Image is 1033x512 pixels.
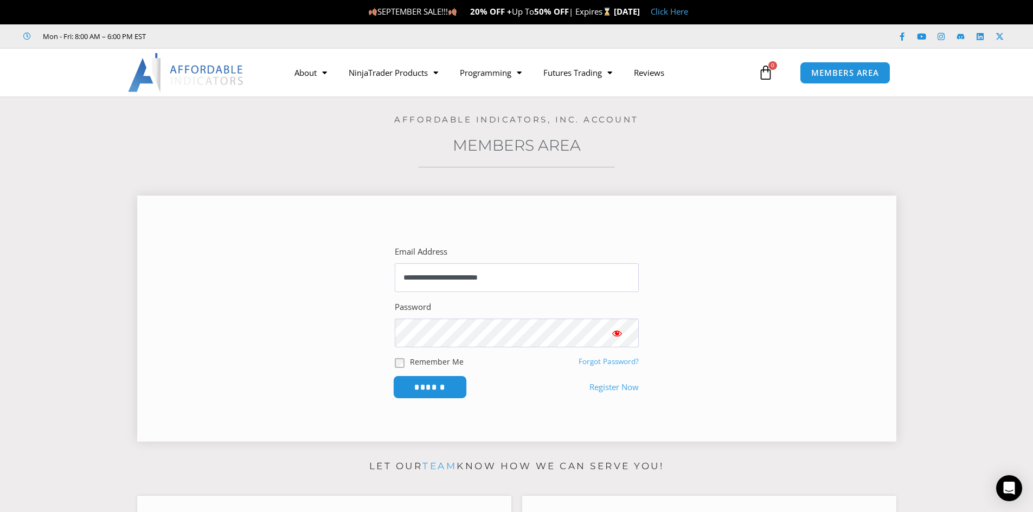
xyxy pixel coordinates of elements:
[284,60,755,85] nav: Menu
[589,380,639,395] a: Register Now
[800,62,890,84] a: MEMBERS AREA
[368,6,614,17] span: SEPTEMBER SALE!!! Up To | Expires
[603,8,611,16] img: ⌛
[470,6,512,17] strong: 20% OFF +
[338,60,449,85] a: NinjaTrader Products
[811,69,879,77] span: MEMBERS AREA
[284,60,338,85] a: About
[161,31,324,42] iframe: Customer reviews powered by Trustpilot
[128,53,245,92] img: LogoAI | Affordable Indicators – NinjaTrader
[448,8,457,16] img: 🍂
[534,6,569,17] strong: 50% OFF
[369,8,377,16] img: 🍂
[996,475,1022,501] div: Open Intercom Messenger
[595,319,639,347] button: Show password
[532,60,623,85] a: Futures Trading
[449,60,532,85] a: Programming
[410,356,464,367] label: Remember Me
[579,357,639,366] a: Forgot Password?
[614,6,640,17] strong: [DATE]
[394,114,639,125] a: Affordable Indicators, Inc. Account
[422,461,457,471] a: team
[623,60,675,85] a: Reviews
[395,300,431,315] label: Password
[453,136,581,154] a: Members Area
[137,458,896,475] p: Let our know how we can serve you!
[768,61,777,70] span: 0
[40,30,146,43] span: Mon - Fri: 8:00 AM – 6:00 PM EST
[395,244,447,260] label: Email Address
[651,6,688,17] a: Click Here
[742,57,790,88] a: 0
